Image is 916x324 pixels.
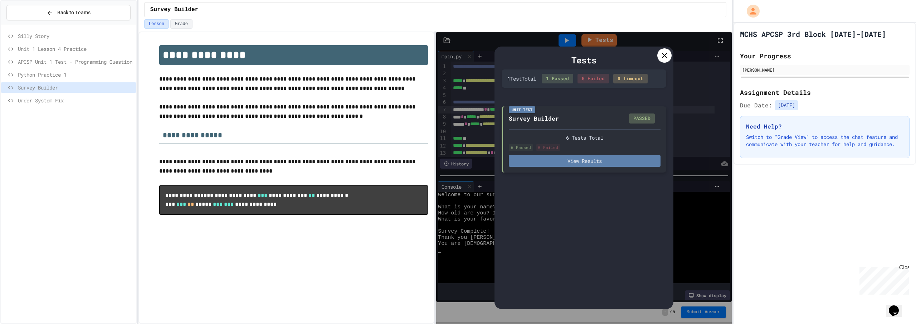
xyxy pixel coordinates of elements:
[542,74,573,84] div: 1 Passed
[740,51,910,61] h2: Your Progress
[18,97,133,104] span: Order System Fix
[144,19,169,29] button: Lesson
[536,144,560,151] div: 0 Failed
[740,29,886,39] h1: MCHS APCSP 3rd Block [DATE]-[DATE]
[509,134,661,141] div: 6 Tests Total
[18,84,133,91] span: Survey Builder
[857,264,909,295] iframe: chat widget
[509,114,559,123] div: Survey Builder
[740,87,910,97] h2: Assignment Details
[3,3,49,45] div: Chat with us now!Close
[578,74,609,84] div: 0 Failed
[740,101,772,110] span: Due Date:
[507,75,536,82] div: 1 Test Total
[150,5,198,14] span: Survey Builder
[742,67,907,73] div: [PERSON_NAME]
[886,295,909,317] iframe: chat widget
[509,144,533,151] div: 6 Passed
[746,122,903,131] h3: Need Help?
[629,113,655,124] div: PASSED
[739,3,761,19] div: My Account
[18,71,133,78] span: Python Practice 1
[18,45,133,53] span: Unit 1 Lesson 4 Practice
[170,19,193,29] button: Grade
[509,155,661,167] button: View Results
[18,32,133,40] span: Silly Story
[502,54,666,67] div: Tests
[6,5,131,20] button: Back to Teams
[613,74,648,84] div: 0 Timeout
[57,9,91,16] span: Back to Teams
[746,134,903,148] p: Switch to "Grade View" to access the chat feature and communicate with your teacher for help and ...
[775,100,798,110] span: [DATE]
[509,106,536,113] div: Unit Test
[18,58,133,66] span: APCSP Unit 1 Test - Programming Question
